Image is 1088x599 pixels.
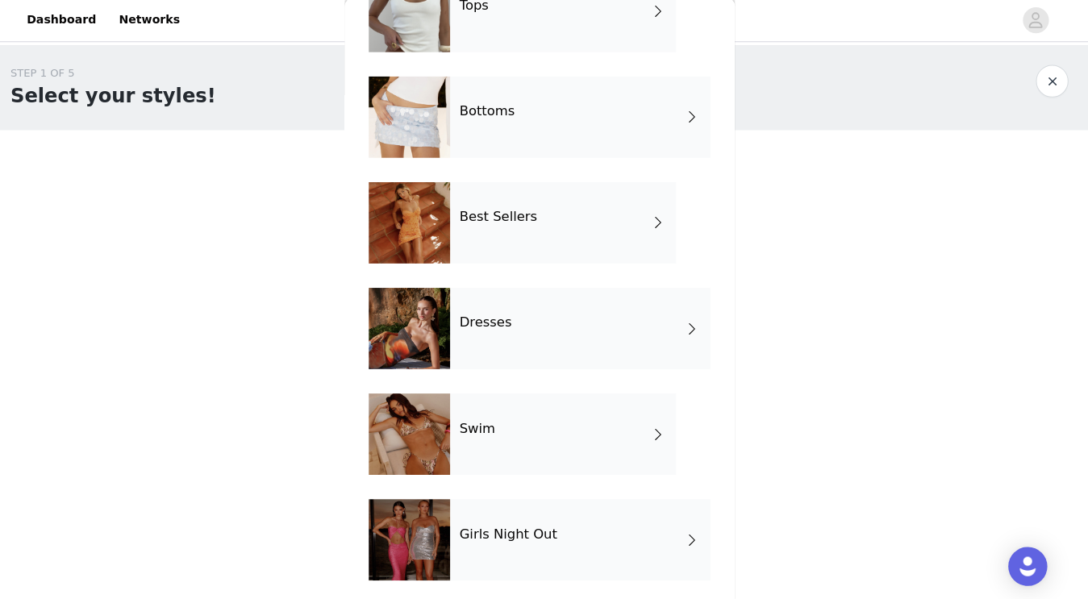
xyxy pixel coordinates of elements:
div: Open Intercom Messenger [1009,544,1048,583]
div: avatar [1028,9,1044,35]
h4: Swim [465,419,501,434]
div: STEP 1 OF 5 [19,66,223,82]
a: Networks [117,3,197,40]
h4: Girls Night Out [465,524,562,539]
h4: Bottoms [465,105,520,119]
h4: Best Sellers [465,210,543,224]
a: Dashboard [26,3,114,40]
h1: Select your styles! [19,82,223,111]
h4: Dresses [465,314,517,329]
